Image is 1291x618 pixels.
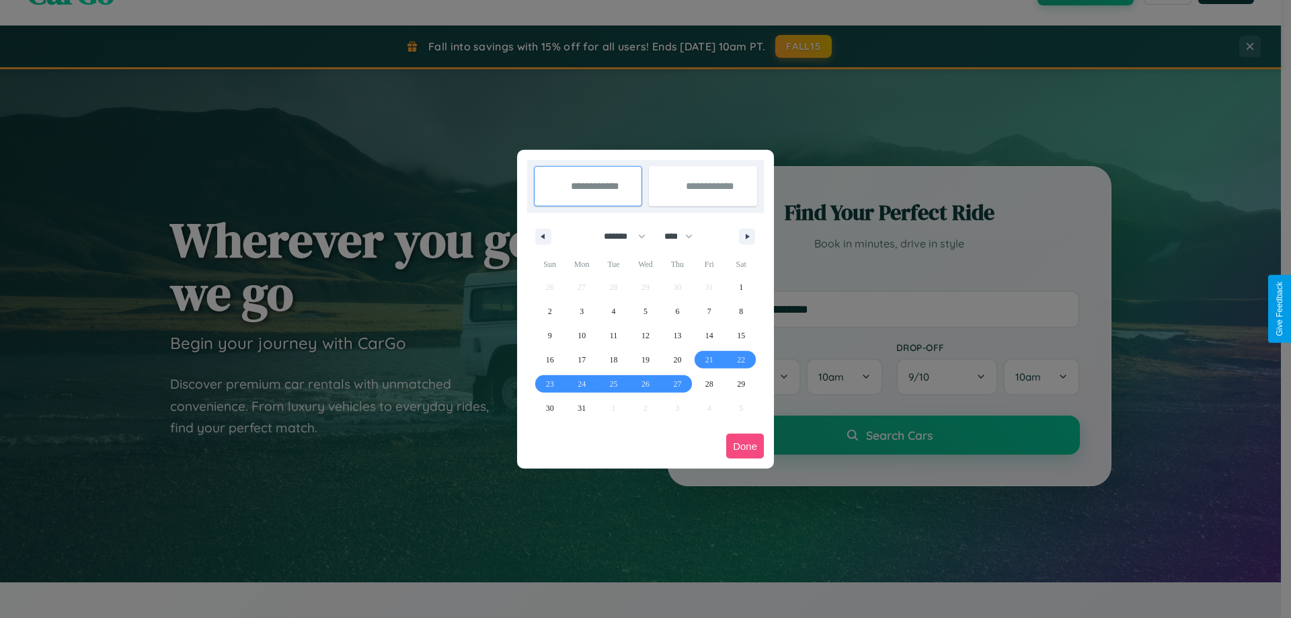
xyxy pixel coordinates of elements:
[629,372,661,396] button: 26
[673,323,681,348] span: 13
[662,299,693,323] button: 6
[565,396,597,420] button: 31
[578,348,586,372] span: 17
[693,323,725,348] button: 14
[534,372,565,396] button: 23
[737,348,745,372] span: 22
[534,299,565,323] button: 2
[629,254,661,275] span: Wed
[693,299,725,323] button: 7
[705,323,713,348] span: 14
[578,396,586,420] span: 31
[629,323,661,348] button: 12
[610,348,618,372] span: 18
[673,372,681,396] span: 27
[662,254,693,275] span: Thu
[643,299,648,323] span: 5
[548,323,552,348] span: 9
[707,299,711,323] span: 7
[565,254,597,275] span: Mon
[662,348,693,372] button: 20
[565,348,597,372] button: 17
[534,254,565,275] span: Sun
[726,434,764,459] button: Done
[737,372,745,396] span: 29
[534,323,565,348] button: 9
[726,275,757,299] button: 1
[598,254,629,275] span: Tue
[673,348,681,372] span: 20
[726,372,757,396] button: 29
[565,372,597,396] button: 24
[578,372,586,396] span: 24
[739,275,743,299] span: 1
[534,348,565,372] button: 16
[629,348,661,372] button: 19
[693,348,725,372] button: 21
[693,372,725,396] button: 28
[610,372,618,396] span: 25
[565,323,597,348] button: 10
[726,348,757,372] button: 22
[565,299,597,323] button: 3
[641,323,650,348] span: 12
[675,299,679,323] span: 6
[546,348,554,372] span: 16
[548,299,552,323] span: 2
[612,299,616,323] span: 4
[629,299,661,323] button: 5
[737,323,745,348] span: 15
[598,299,629,323] button: 4
[693,254,725,275] span: Fri
[726,323,757,348] button: 15
[534,396,565,420] button: 30
[546,396,554,420] span: 30
[726,254,757,275] span: Sat
[1275,282,1284,336] div: Give Feedback
[641,348,650,372] span: 19
[726,299,757,323] button: 8
[705,372,713,396] span: 28
[641,372,650,396] span: 26
[578,323,586,348] span: 10
[662,323,693,348] button: 13
[598,372,629,396] button: 25
[580,299,584,323] span: 3
[610,323,618,348] span: 11
[546,372,554,396] span: 23
[662,372,693,396] button: 27
[705,348,713,372] span: 21
[598,348,629,372] button: 18
[739,299,743,323] span: 8
[598,323,629,348] button: 11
